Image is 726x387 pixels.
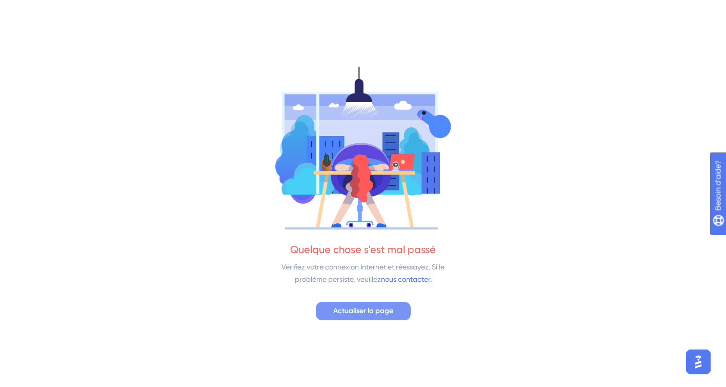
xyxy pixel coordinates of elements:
[683,346,714,377] iframe: Lanceur d'assistant d'IA UserGuiding
[24,5,74,12] font: Besoin d'aide?
[316,302,411,320] button: Actualiser la page
[381,275,432,283] font: nous contacter.
[290,243,436,256] font: Quelque chose s'est mal passé
[333,306,393,315] font: Actualiser la page
[281,263,445,283] font: Vérifiez votre connexion Internet et réessayez. Si le problème persiste, veuillez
